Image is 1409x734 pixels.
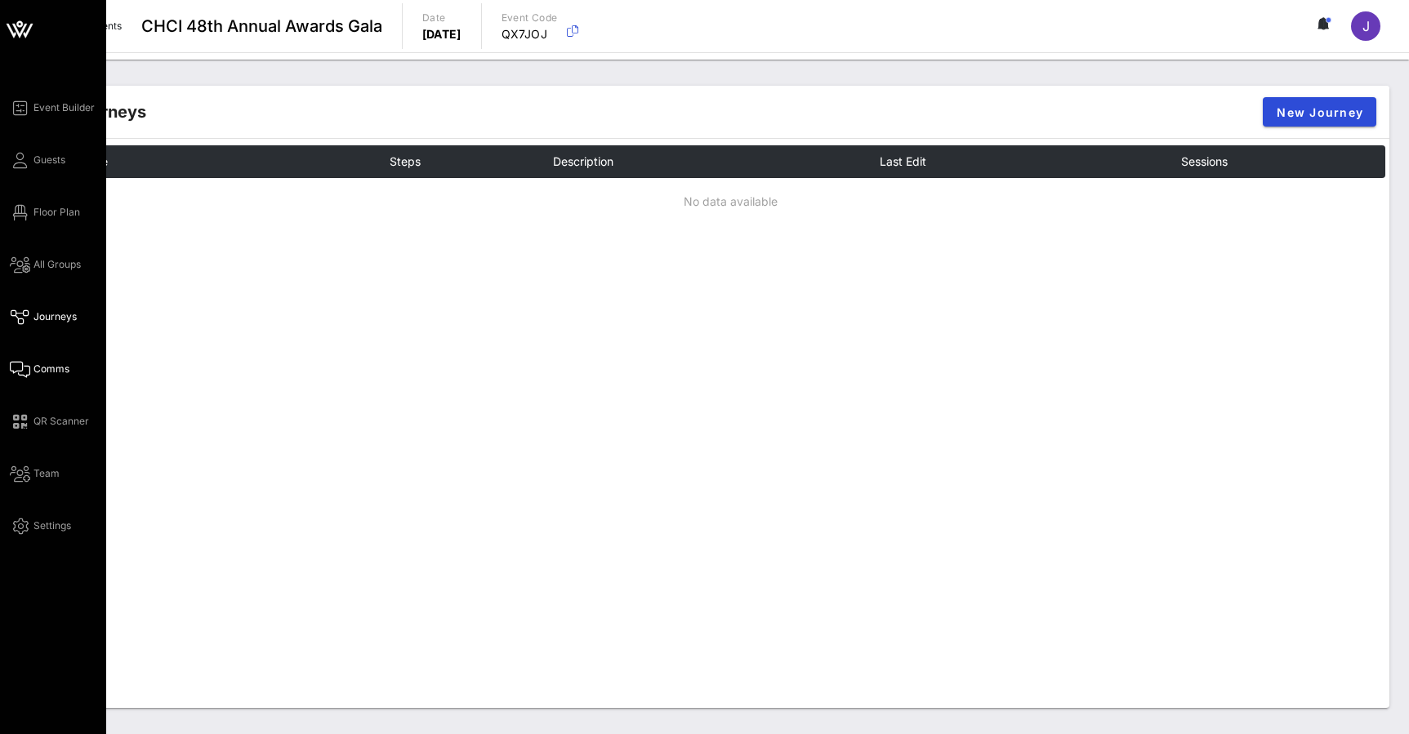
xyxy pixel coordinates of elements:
[880,154,926,168] span: Last Edit
[141,14,382,38] span: CHCI 48th Annual Awards Gala
[10,359,69,379] a: Comms
[10,98,95,118] a: Event Builder
[10,202,80,222] a: Floor Plan
[553,154,613,168] span: Description
[33,414,89,429] span: QR Scanner
[33,153,65,167] span: Guests
[553,145,880,178] th: Description: Not sorted. Activate to sort ascending.
[33,466,60,481] span: Team
[33,257,81,272] span: All Groups
[33,518,71,533] span: Settings
[390,154,421,168] span: Steps
[1276,105,1363,119] span: New Journey
[1181,145,1344,178] th: Sessions: Not sorted. Activate to sort ascending.
[33,362,69,376] span: Comms
[422,26,461,42] p: [DATE]
[1181,154,1228,168] span: Sessions
[502,10,558,26] p: Event Code
[10,150,65,170] a: Guests
[10,464,60,483] a: Team
[880,145,1181,178] th: Last Edit: Not sorted. Activate to sort ascending.
[502,26,558,42] p: QX7JOJ
[422,10,461,26] p: Date
[33,100,95,115] span: Event Builder
[72,100,146,124] div: Journeys
[33,205,80,220] span: Floor Plan
[63,178,1385,224] td: No data available
[10,307,77,327] a: Journeys
[1263,97,1376,127] button: New Journey
[1351,11,1380,41] div: J
[1362,18,1370,34] span: J
[10,516,71,536] a: Settings
[10,411,89,431] a: QR Scanner
[63,145,390,178] th: Name: Not sorted. Activate to sort ascending.
[10,255,81,274] a: All Groups
[390,145,553,178] th: Steps
[33,309,77,324] span: Journeys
